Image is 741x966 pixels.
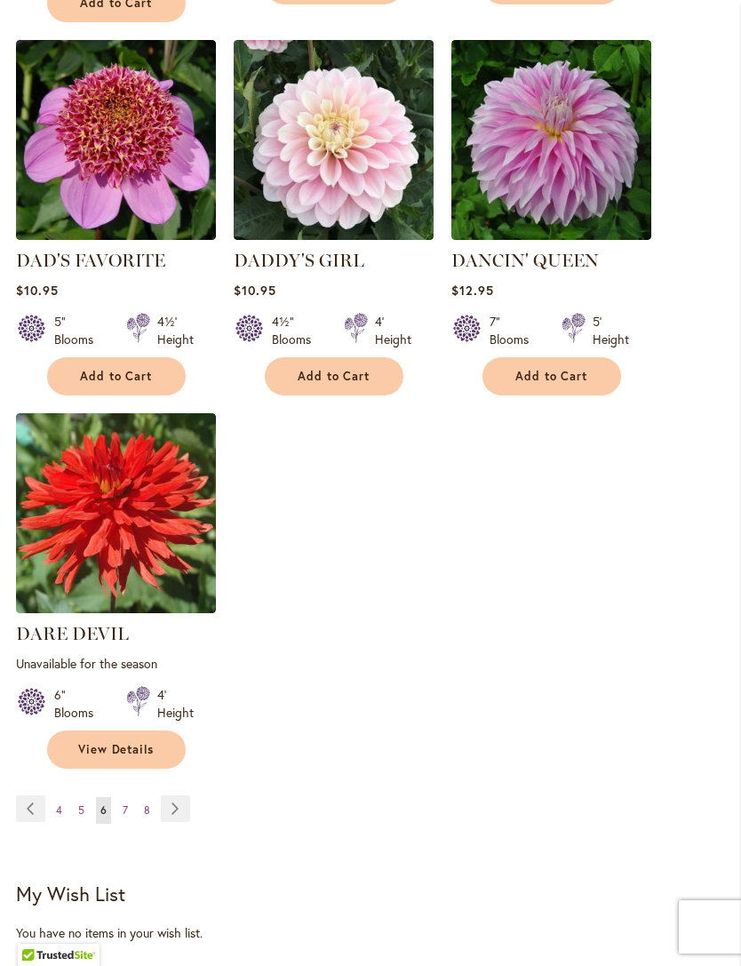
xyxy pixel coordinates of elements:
[451,40,651,240] img: Dancin' Queen
[13,903,63,953] iframe: Launch Accessibility Center
[515,369,588,384] span: Add to Cart
[234,40,434,240] img: DADDY'S GIRL
[157,686,194,722] div: 4' Height
[16,227,216,243] a: DAD'S FAVORITE
[16,924,725,942] div: You have no items in your wish list.
[78,742,155,757] span: View Details
[157,313,194,348] div: 4½' Height
[482,357,621,395] button: Add to Cart
[234,282,276,299] span: $10.95
[375,313,411,348] div: 4' Height
[451,227,651,243] a: Dancin' Queen
[16,881,125,906] strong: My Wish List
[47,357,186,395] button: Add to Cart
[16,655,216,672] p: Unavailable for the season
[52,797,67,824] a: 4
[78,803,84,817] span: 5
[451,250,599,271] a: DANCIN' QUEEN
[16,600,216,617] a: DARE DEVIL
[272,313,323,348] div: 4½" Blooms
[234,227,434,243] a: DADDY'S GIRL
[80,369,153,384] span: Add to Cart
[47,730,186,769] a: View Details
[265,357,403,395] button: Add to Cart
[16,413,216,613] img: DARE DEVIL
[593,313,629,348] div: 5' Height
[54,686,105,722] div: 6" Blooms
[16,250,165,271] a: DAD'S FAVORITE
[451,282,494,299] span: $12.95
[490,313,540,348] div: 7" Blooms
[234,250,364,271] a: DADDY'S GIRL
[139,797,155,824] a: 8
[16,40,216,240] img: DAD'S FAVORITE
[100,803,107,817] span: 6
[16,623,129,644] a: DARE DEVIL
[144,803,150,817] span: 8
[298,369,370,384] span: Add to Cart
[118,797,132,824] a: 7
[74,797,89,824] a: 5
[16,282,59,299] span: $10.95
[56,803,62,817] span: 4
[54,313,105,348] div: 5" Blooms
[123,803,128,817] span: 7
